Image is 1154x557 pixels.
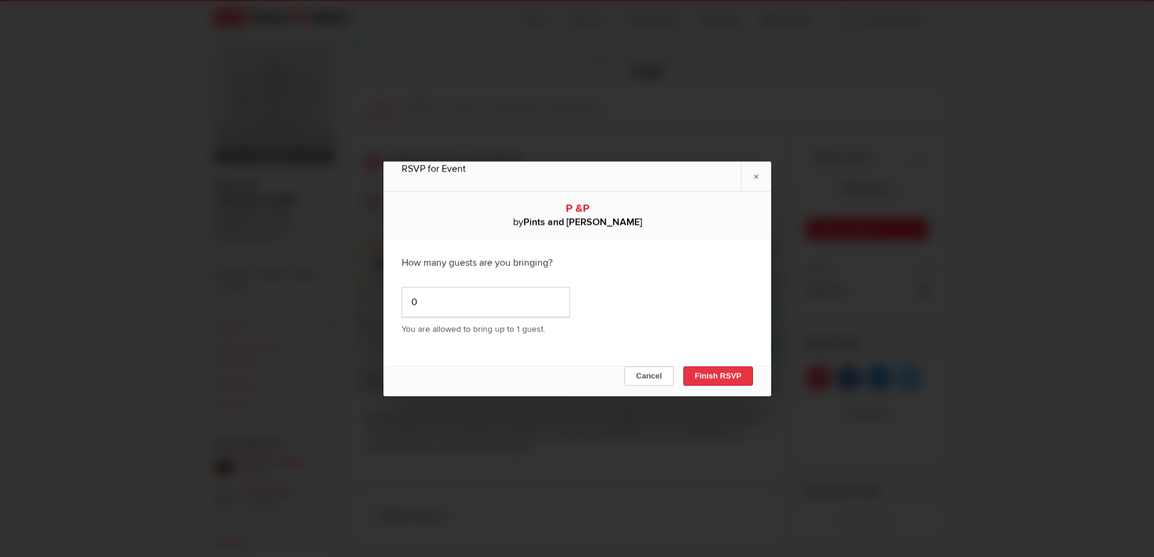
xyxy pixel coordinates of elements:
[741,161,771,191] a: ×
[402,247,753,278] div: How many guests are you bringing?
[523,216,642,228] b: Pints and [PERSON_NAME]
[402,161,753,176] div: RSVP for Event
[402,323,753,335] p: You are allowed to bring up to 1 guest.
[402,201,753,215] div: P &P
[625,366,674,385] button: Cancel
[683,366,752,385] button: Finish RSVP
[402,215,753,228] div: by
